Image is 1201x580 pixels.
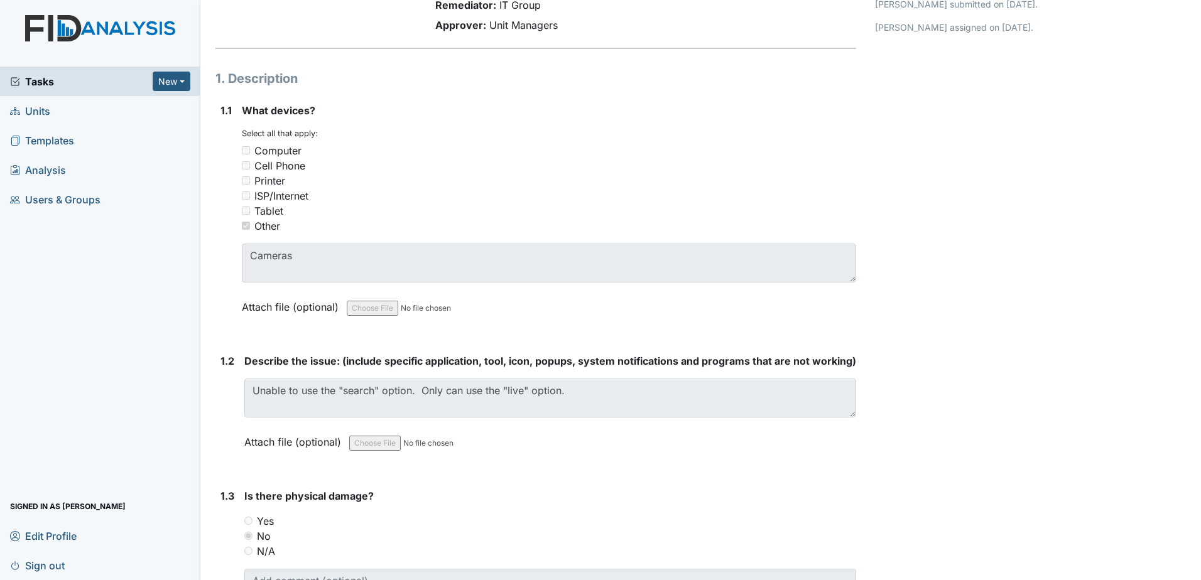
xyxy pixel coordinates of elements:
span: Signed in as [PERSON_NAME] [10,497,126,516]
input: Tablet [242,207,250,215]
input: ISP/Internet [242,191,250,200]
span: Describe the issue: (include specific application, tool, icon, popups, system notifications and p... [244,355,856,367]
textarea: Unable to use the "search" option. Only can use the "live" option. [244,379,856,417]
input: Other [242,222,250,230]
span: What devices? [242,104,315,117]
label: Yes [257,513,274,529]
span: Unit Managers [489,19,558,31]
label: N/A [257,544,275,559]
input: Printer [242,176,250,185]
span: Users & Groups [10,190,101,209]
label: Attach file (optional) [242,293,344,314]
span: Units [10,101,50,121]
div: Tablet [254,203,283,218]
div: Computer [254,143,302,158]
input: No [244,532,253,540]
span: Templates [10,131,74,150]
div: Printer [254,173,285,188]
a: Tasks [10,74,153,89]
div: Other [254,218,280,234]
span: Analysis [10,160,66,180]
div: Cell Phone [254,158,305,173]
label: 1.2 [220,353,234,368]
label: Attach file (optional) [244,427,346,449]
label: 1.1 [220,103,232,118]
span: Sign out [10,556,65,575]
span: Edit Profile [10,526,77,545]
span: Is there physical damage? [244,490,374,502]
p: [PERSON_NAME] assigned on [DATE]. [875,21,1186,34]
input: Cell Phone [242,161,250,169]
label: 1.3 [220,488,234,503]
small: Select all that apply: [242,129,318,138]
strong: Approver: [435,19,486,31]
h1: 1. Description [215,69,856,88]
input: Computer [242,146,250,154]
div: ISP/Internet [254,188,308,203]
button: New [153,72,190,91]
textarea: Cameras [242,244,856,282]
input: N/A [244,547,253,555]
input: Yes [244,517,253,525]
label: No [257,529,271,544]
